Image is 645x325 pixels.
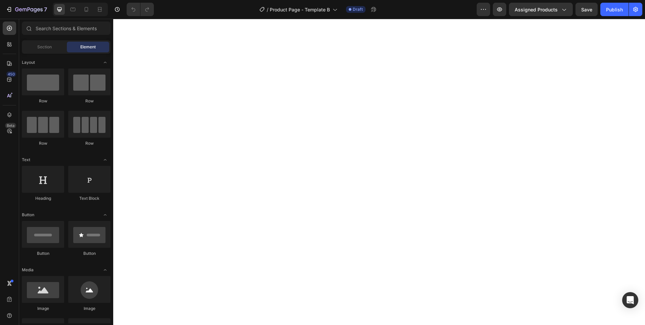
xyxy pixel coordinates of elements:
[113,19,645,325] iframe: Design area
[100,265,111,275] span: Toggle open
[22,157,30,163] span: Text
[22,306,64,312] div: Image
[267,6,268,13] span: /
[22,21,111,35] input: Search Sections & Elements
[5,123,16,128] div: Beta
[22,267,34,273] span: Media
[68,306,111,312] div: Image
[68,250,111,257] div: Button
[600,3,629,16] button: Publish
[44,5,47,13] p: 7
[6,72,16,77] div: 450
[22,195,64,201] div: Heading
[22,212,34,218] span: Button
[68,195,111,201] div: Text Block
[68,140,111,146] div: Row
[100,210,111,220] span: Toggle open
[100,154,111,165] span: Toggle open
[80,44,96,50] span: Element
[515,6,558,13] span: Assigned Products
[22,59,35,65] span: Layout
[270,6,330,13] span: Product Page - Template B
[581,7,592,12] span: Save
[127,3,154,16] div: Undo/Redo
[37,44,52,50] span: Section
[509,3,573,16] button: Assigned Products
[622,292,638,308] div: Open Intercom Messenger
[22,98,64,104] div: Row
[68,98,111,104] div: Row
[3,3,50,16] button: 7
[606,6,623,13] div: Publish
[22,250,64,257] div: Button
[22,140,64,146] div: Row
[575,3,598,16] button: Save
[353,6,363,12] span: Draft
[100,57,111,68] span: Toggle open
